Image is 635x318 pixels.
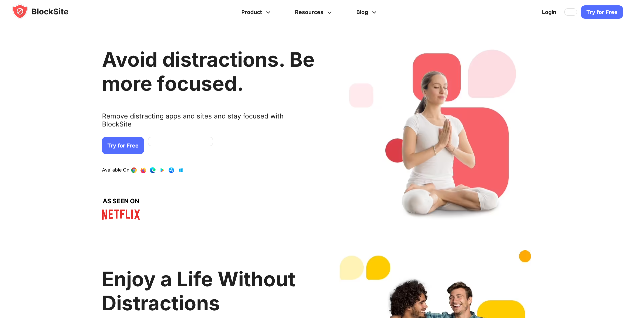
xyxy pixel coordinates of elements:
[102,47,315,95] h1: Avoid distractions. Be more focused.
[581,5,623,19] a: Try for Free
[12,3,81,19] img: blocksite-icon.5d769676.svg
[102,167,129,174] text: Available On
[102,112,315,133] text: Remove distracting apps and sites and stay focused with BlockSite
[102,137,144,154] a: Try for Free
[102,267,315,315] h2: Enjoy a Life Without Distractions
[538,4,560,20] a: Login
